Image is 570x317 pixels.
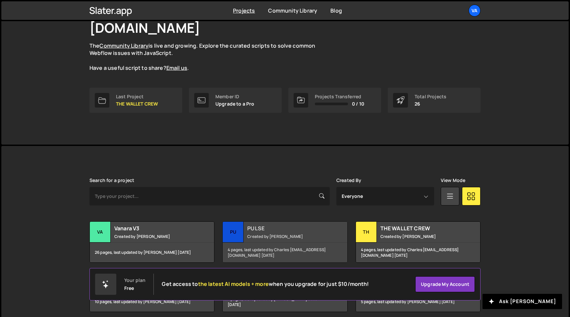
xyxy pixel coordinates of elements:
p: 26 [415,101,446,107]
label: View Mode [441,178,465,183]
label: Search for a project [89,178,134,183]
div: Free [124,286,134,291]
div: Your plan [124,278,145,283]
div: Total Projects [415,94,446,99]
a: Projects [233,7,255,14]
a: Va Vanara V3 Created by [PERSON_NAME] 26 pages, last updated by [PERSON_NAME] [DATE] [89,221,214,263]
a: Upgrade my account [415,276,475,292]
div: 5 pages, last updated by [PERSON_NAME] [DATE] [356,292,480,312]
span: the latest AI models + more [198,280,269,288]
div: TH [356,222,377,243]
a: TH THE WALLET CREW Created by [PERSON_NAME] 4 pages, last updated by Charles [EMAIL_ADDRESS][DOMA... [356,221,481,263]
button: Ask [PERSON_NAME] [483,294,562,309]
div: Projects Transferred [315,94,364,99]
small: Created by [PERSON_NAME] [380,234,460,239]
small: Created by [PERSON_NAME] [247,234,327,239]
small: Created by [PERSON_NAME] [114,234,194,239]
div: 10 pages, last updated by [PERSON_NAME] [DATE] [90,292,214,312]
p: The is live and growing. Explore the curated scripts to solve common Webflow issues with JavaScri... [89,42,328,72]
h2: THE WALLET CREW [380,225,460,232]
input: Type your project... [89,187,330,205]
p: Upgrade to a Pro [215,101,255,107]
a: PU PULSE Created by [PERSON_NAME] 4 pages, last updated by Charles [EMAIL_ADDRESS][DOMAIN_NAME] [... [222,221,347,263]
a: Community Library [99,42,148,49]
h2: Get access to when you upgrade for just $10/month! [162,281,369,287]
div: 26 pages, last updated by [PERSON_NAME] [DATE] [90,243,214,262]
a: Last Project THE WALLET CREW [89,88,182,113]
div: Va [90,222,111,243]
label: Created By [336,178,362,183]
a: Email us [166,64,187,71]
span: 0 / 10 [352,101,364,107]
a: Community Library [268,7,317,14]
h2: Vanara V3 [114,225,194,232]
h2: PULSE [247,225,327,232]
a: Va [469,5,481,17]
div: Member ID [215,94,255,99]
div: 4 pages, last updated by Charles [EMAIL_ADDRESS][DOMAIN_NAME] [DATE] [223,243,347,262]
div: Last Project [116,94,158,99]
div: 4 pages, last updated by Charles [EMAIL_ADDRESS][DOMAIN_NAME] [DATE] [356,243,480,262]
p: THE WALLET CREW [116,101,158,107]
div: PU [223,222,244,243]
div: 7 pages, last updated by [PERSON_NAME] about [DATE] [223,292,347,312]
a: Blog [330,7,342,14]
